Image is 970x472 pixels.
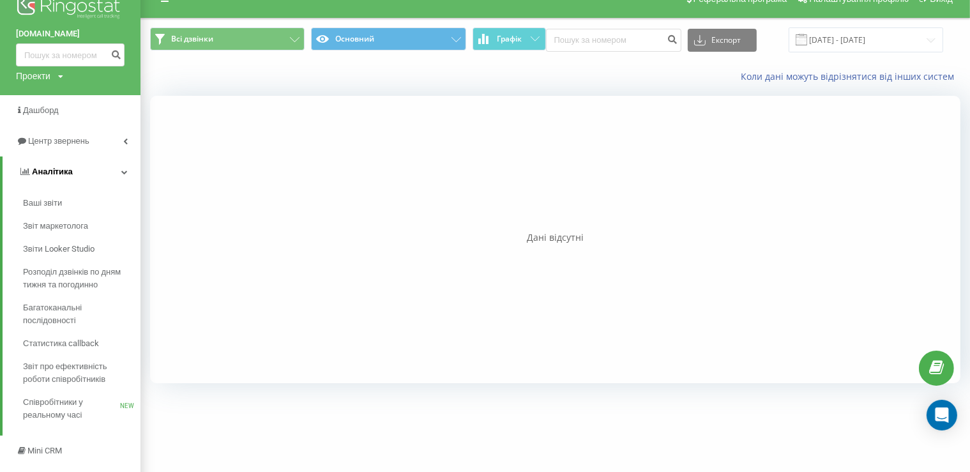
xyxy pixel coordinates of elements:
a: Розподіл дзвінків по дням тижня та погодинно [23,261,140,296]
div: Проекти [16,70,50,82]
a: Аналiтика [3,156,140,187]
a: [DOMAIN_NAME] [16,27,125,40]
span: Аналiтика [32,167,73,176]
a: Співробітники у реальному часіNEW [23,391,140,427]
span: Співробітники у реальному часі [23,396,120,422]
input: Пошук за номером [546,29,681,52]
div: Open Intercom Messenger [927,400,957,430]
span: Звіт маркетолога [23,220,88,232]
span: Центр звернень [28,136,89,146]
a: Звіт маркетолога [23,215,140,238]
span: Багатоканальні послідовності [23,301,134,327]
a: Звіти Looker Studio [23,238,140,261]
button: Експорт [688,29,757,52]
span: Ваші звіти [23,197,62,209]
input: Пошук за номером [16,43,125,66]
span: Розподіл дзвінків по дням тижня та погодинно [23,266,134,291]
span: Звіт про ефективність роботи співробітників [23,360,134,386]
span: Дашборд [23,105,59,115]
span: Статистика callback [23,337,99,350]
button: Графік [473,27,546,50]
button: Основний [311,27,466,50]
a: Коли дані можуть відрізнятися вiд інших систем [741,70,960,82]
span: Звіти Looker Studio [23,243,95,255]
span: Всі дзвінки [171,34,213,44]
div: Дані відсутні [150,231,960,244]
a: Багатоканальні послідовності [23,296,140,332]
span: Графік [497,34,522,43]
a: Статистика callback [23,332,140,355]
button: Всі дзвінки [150,27,305,50]
span: Mini CRM [27,446,62,455]
a: Ваші звіти [23,192,140,215]
a: Звіт про ефективність роботи співробітників [23,355,140,391]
